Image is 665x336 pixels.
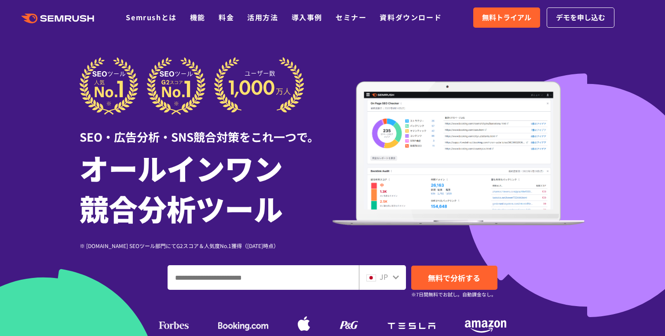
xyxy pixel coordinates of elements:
[219,12,234,22] a: 料金
[473,7,540,28] a: 無料トライアル
[80,147,332,228] h1: オールインワン 競合分析ツール
[428,272,480,283] span: 無料で分析する
[247,12,278,22] a: 活用方法
[556,12,605,23] span: デモを申し込む
[168,266,358,289] input: ドメイン、キーワードまたはURLを入力してください
[190,12,205,22] a: 機能
[80,241,332,250] div: ※ [DOMAIN_NAME] SEOツール部門にてG2スコア＆人気度No.1獲得（[DATE]時点）
[482,12,531,23] span: 無料トライアル
[80,115,332,145] div: SEO・広告分析・SNS競合対策をこれ一つで。
[126,12,176,22] a: Semrushとは
[411,266,497,290] a: 無料で分析する
[547,7,614,28] a: デモを申し込む
[292,12,322,22] a: 導入事例
[336,12,366,22] a: セミナー
[411,290,496,299] small: ※7日間無料でお試し。自動課金なし。
[380,12,442,22] a: 資料ダウンロード
[380,271,388,282] span: JP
